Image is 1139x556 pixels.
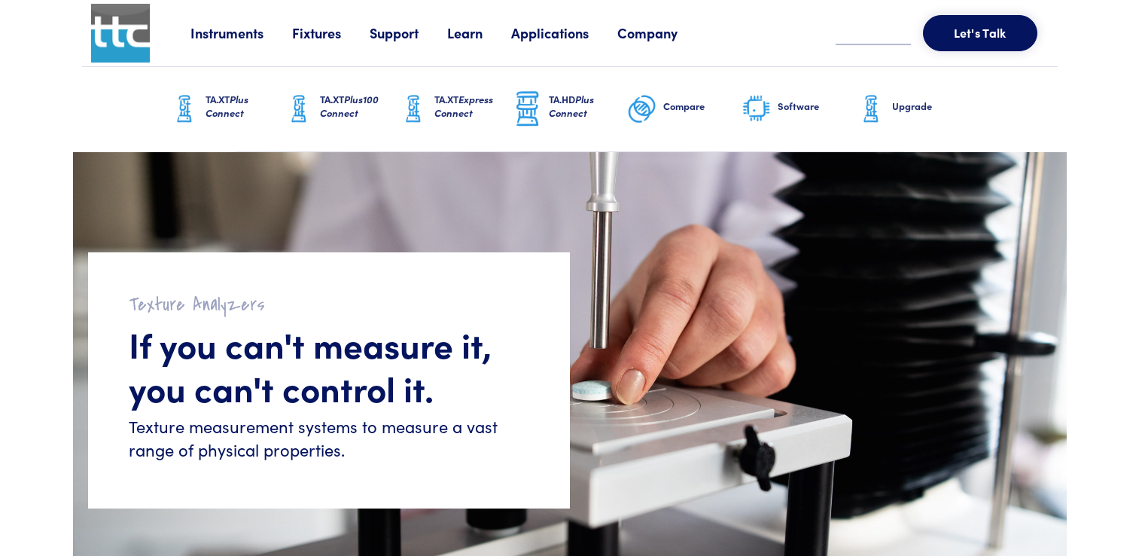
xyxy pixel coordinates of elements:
button: Let's Talk [923,15,1037,51]
img: ttc_logo_1x1_v1.0.png [91,4,150,63]
a: TA.XTPlus100 Connect [284,67,398,151]
img: ta-xt-graphic.png [284,90,314,128]
span: Plus100 Connect [320,92,379,120]
h6: Upgrade [892,99,970,113]
img: compare-graphic.png [627,90,657,128]
a: TA.XTPlus Connect [169,67,284,151]
a: Upgrade [856,67,970,151]
img: ta-xt-graphic.png [169,90,199,128]
span: Plus Connect [206,92,248,120]
a: Software [742,67,856,151]
h6: Software [778,99,856,113]
img: ta-hd-graphic.png [513,90,543,129]
span: Plus Connect [549,92,594,120]
a: Compare [627,67,742,151]
a: TA.XTExpress Connect [398,67,513,151]
img: software-graphic.png [742,93,772,125]
h6: Texture measurement systems to measure a vast range of physical properties. [129,415,529,462]
a: Learn [447,23,511,42]
h6: TA.HD [549,93,627,120]
a: Applications [511,23,617,42]
h1: If you can't measure it, you can't control it. [129,322,529,409]
a: Support [370,23,447,42]
span: Express Connect [434,92,493,120]
h6: TA.XT [434,93,513,120]
a: Company [617,23,706,42]
a: TA.HDPlus Connect [513,67,627,151]
h6: TA.XT [320,93,398,120]
a: Fixtures [292,23,370,42]
img: ta-xt-graphic.png [398,90,428,128]
h2: Texture Analyzers [129,293,529,316]
a: Instruments [190,23,292,42]
h6: Compare [663,99,742,113]
img: ta-xt-graphic.png [856,90,886,128]
h6: TA.XT [206,93,284,120]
